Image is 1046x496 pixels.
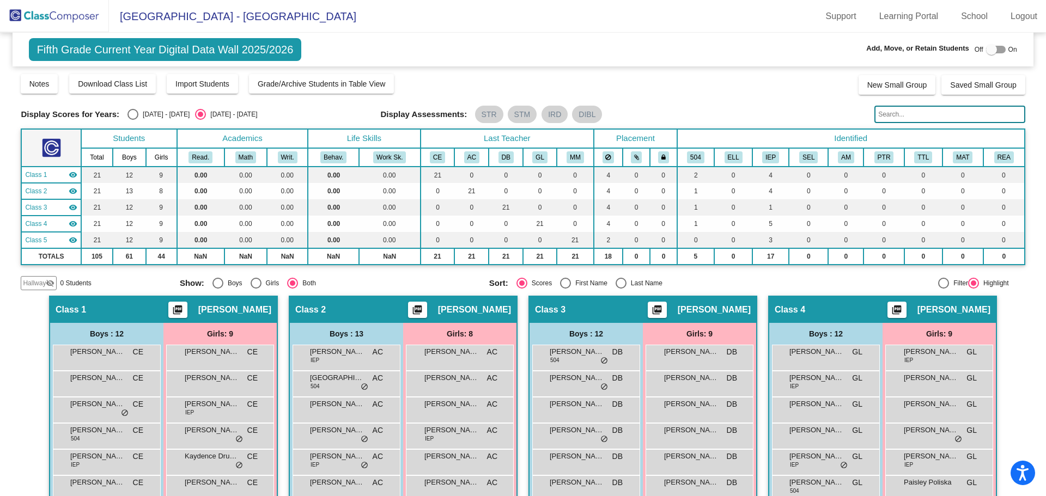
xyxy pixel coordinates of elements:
th: Reading Intervention [983,148,1025,167]
td: 0 [421,232,455,248]
td: 21 [523,248,557,265]
td: 0.00 [177,183,224,199]
td: 4 [594,183,622,199]
button: Print Students Details [648,302,667,318]
td: 0 [942,183,983,199]
span: Import Students [175,79,229,88]
td: Amanda Carnrike - No Class Name [21,183,81,199]
td: 0 [942,216,983,232]
td: 0 [863,199,904,216]
mat-chip: STM [508,106,537,123]
span: Show: [180,278,204,288]
a: Learning Portal [871,8,947,25]
td: 0 [650,167,677,183]
td: 9 [146,167,177,183]
td: 2 [594,232,622,248]
td: 9 [146,216,177,232]
td: 21 [81,216,113,232]
td: 0 [421,183,455,199]
th: English Language Learner [714,148,752,167]
mat-icon: visibility [69,203,77,212]
td: 0.00 [267,216,308,232]
td: NaN [224,248,267,265]
td: 0.00 [267,199,308,216]
th: Total [81,148,113,167]
td: 12 [113,167,145,183]
td: 2 [677,167,714,183]
td: 0 [421,216,455,232]
span: GL [852,346,862,358]
span: [PERSON_NAME] [424,346,479,357]
span: [PERSON_NAME] [904,346,958,357]
div: [DATE] - [DATE] [138,109,190,119]
th: Girls [146,148,177,167]
div: Highlight [979,278,1009,288]
span: Class 5 [25,235,47,245]
td: 0.00 [267,232,308,248]
td: 0 [904,216,942,232]
td: 0 [714,232,752,248]
td: 0 [904,167,942,183]
span: [PERSON_NAME] [550,346,604,357]
td: 0.00 [308,216,359,232]
button: New Small Group [859,75,936,95]
td: 105 [81,248,113,265]
div: Boys : 13 [290,323,403,345]
td: 0 [623,167,650,183]
td: 0.00 [308,167,359,183]
td: 0 [623,183,650,199]
th: Keep with students [623,148,650,167]
td: 0 [650,183,677,199]
span: Grade/Archive Students in Table View [258,79,386,88]
span: GL [966,346,977,358]
td: 0 [983,167,1025,183]
td: 44 [146,248,177,265]
td: 0 [828,248,863,265]
td: 12 [113,216,145,232]
button: Print Students Details [887,302,907,318]
span: [GEOGRAPHIC_DATA] - [GEOGRAPHIC_DATA] [109,8,356,25]
th: Placement [594,129,677,148]
button: CE [430,151,445,163]
td: 0 [714,199,752,216]
mat-chip: DIBL [572,106,602,123]
td: 0 [557,216,594,232]
div: Boys [223,278,242,288]
td: 0 [623,216,650,232]
span: [PERSON_NAME] [678,304,751,315]
td: 0 [650,248,677,265]
td: 0 [863,248,904,265]
th: Life Skills [308,129,420,148]
td: 4 [594,199,622,216]
td: 12 [113,232,145,248]
td: 8 [146,183,177,199]
td: 0.00 [177,216,224,232]
span: AC [487,346,497,358]
td: 21 [489,199,523,216]
td: 0 [983,183,1025,199]
div: Boys : 12 [769,323,883,345]
a: School [952,8,996,25]
td: 0.00 [224,232,267,248]
button: Work Sk. [373,151,406,163]
td: 4 [752,167,789,183]
button: 504 [687,151,704,163]
td: 1 [752,199,789,216]
td: 4 [594,216,622,232]
td: 18 [594,248,622,265]
span: Class 3 [25,203,47,212]
td: 0.00 [267,167,308,183]
td: 0.00 [224,199,267,216]
a: Logout [1002,8,1046,25]
td: 0 [714,183,752,199]
td: 0 [623,232,650,248]
td: 0.00 [308,232,359,248]
div: Girls: 9 [883,323,996,345]
div: Girls [261,278,279,288]
td: 0 [523,199,557,216]
span: [PERSON_NAME] [PERSON_NAME] [789,346,844,357]
div: Last Name [627,278,662,288]
td: 21 [454,248,489,265]
span: Saved Small Group [950,81,1016,89]
td: 0 [983,216,1025,232]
